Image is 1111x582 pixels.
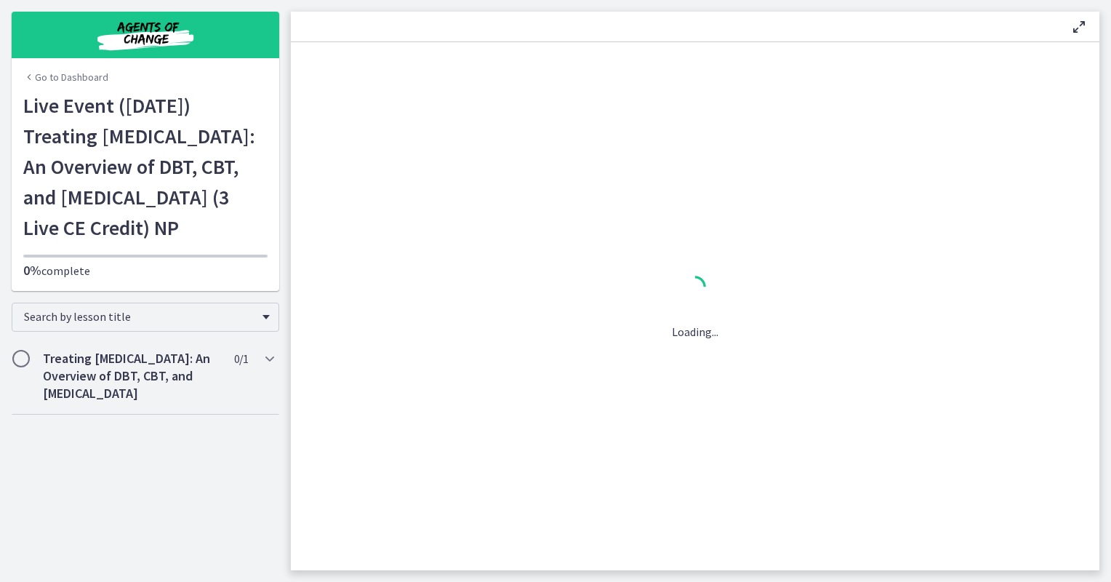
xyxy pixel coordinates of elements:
a: Go to Dashboard [23,70,108,84]
span: 0% [23,262,41,279]
p: Loading... [672,323,718,340]
h2: Treating [MEDICAL_DATA]: An Overview of DBT, CBT, and [MEDICAL_DATA] [43,350,220,402]
img: Agents of Change Social Work Test Prep [58,17,233,52]
h1: Live Event ([DATE]) Treating [MEDICAL_DATA]: An Overview of DBT, CBT, and [MEDICAL_DATA] (3 Live ... [23,90,268,243]
div: 1 [672,272,718,306]
span: 0 / 1 [234,350,248,367]
p: complete [23,262,268,279]
span: Search by lesson title [24,309,255,324]
div: Search by lesson title [12,303,279,332]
